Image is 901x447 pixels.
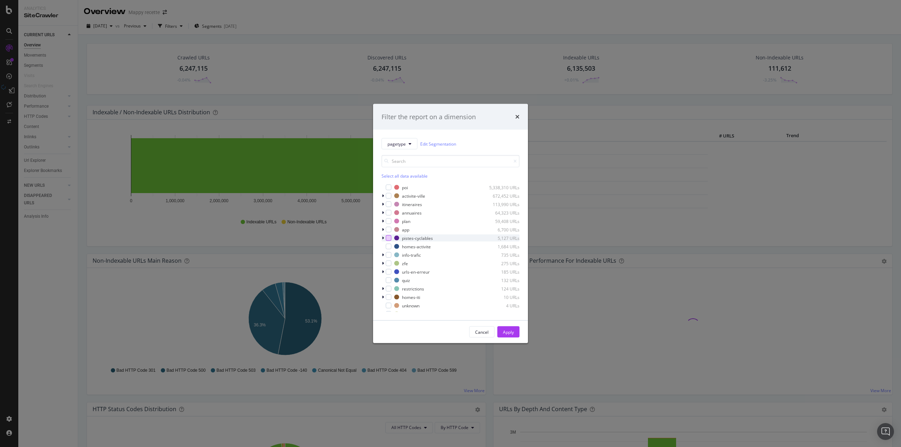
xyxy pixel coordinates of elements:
button: pagetype [382,138,417,149]
span: pagetype [388,141,406,147]
div: quiz [402,277,410,283]
div: modal [373,104,528,343]
div: 185 URLs [485,269,519,275]
div: pistes-cyclables [402,235,433,241]
div: 113,990 URLs [485,201,519,207]
div: 5,338,310 URLs [485,184,519,190]
div: activite-ville [402,193,425,199]
a: Edit Segmentation [420,140,456,147]
div: 275 URLs [485,260,519,266]
div: restrictions [402,286,424,292]
div: 124 URLs [485,286,519,292]
div: 4 URLs [485,302,519,308]
div: 1 URL [485,311,519,317]
div: 10 URLs [485,294,519,300]
div: unknown [402,302,420,308]
div: zfe [402,260,408,266]
div: 5,127 URLs [485,235,519,241]
div: 64,323 URLs [485,210,519,216]
div: 735 URLs [485,252,519,258]
div: poi [402,184,408,190]
button: Apply [497,326,519,338]
button: Cancel [469,326,494,338]
div: plan [402,218,410,224]
div: itineraires [402,201,422,207]
div: 6,700 URLs [485,226,519,232]
div: Select all data available [382,173,519,179]
div: 59,408 URLs [485,218,519,224]
div: urls-en-erreur [402,269,430,275]
div: info-trafic [402,252,421,258]
input: Search [382,155,519,167]
div: 132 URLs [485,277,519,283]
div: times [515,112,519,121]
div: 672,452 URLs [485,193,519,199]
div: homes-activite [402,243,431,249]
div: home [402,311,413,317]
div: Apply [503,329,514,335]
div: Open Intercom Messenger [877,423,894,440]
div: 1,684 URLs [485,243,519,249]
div: Filter the report on a dimension [382,112,476,121]
div: app [402,226,409,232]
div: annuaires [402,210,422,216]
div: Cancel [475,329,489,335]
div: homes-iti [402,294,420,300]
